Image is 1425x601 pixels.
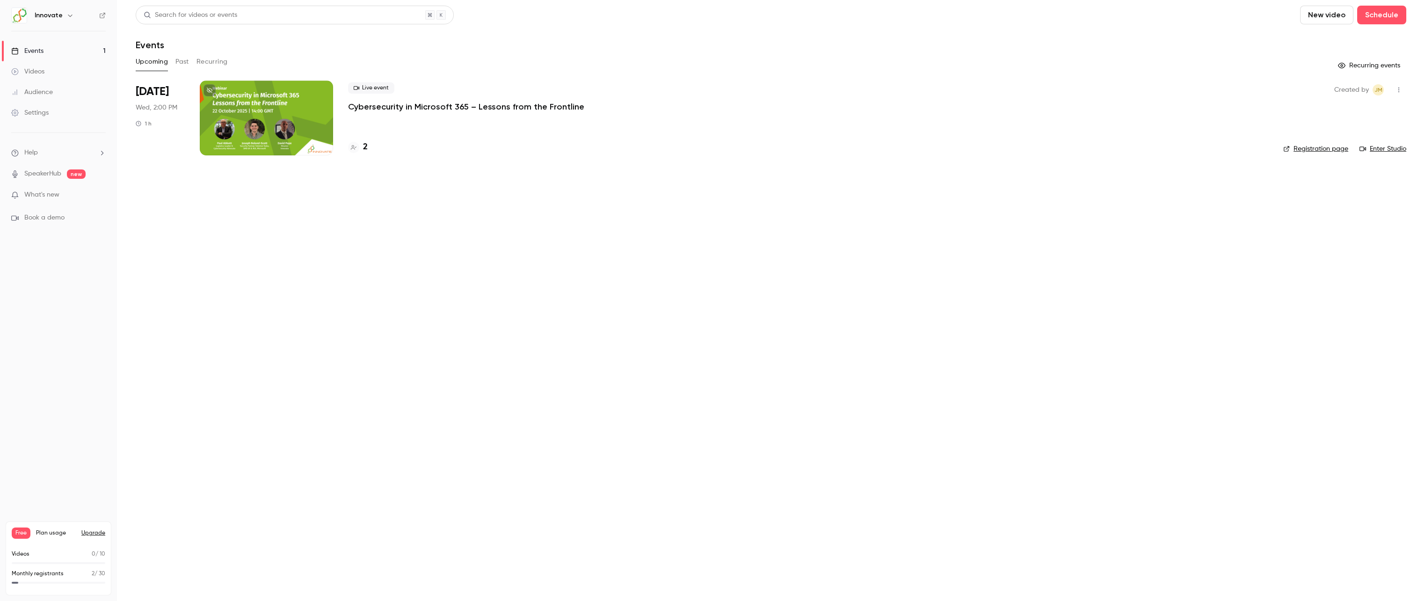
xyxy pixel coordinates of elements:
[92,550,105,558] p: / 10
[136,120,152,127] div: 1 h
[92,570,105,578] p: / 30
[24,169,61,179] a: SpeakerHub
[136,81,185,155] div: Oct 22 Wed, 2:00 PM (Europe/London)
[24,148,38,158] span: Help
[67,169,86,179] span: new
[1300,6,1353,24] button: New video
[144,10,237,20] div: Search for videos or events
[175,54,189,69] button: Past
[1373,84,1384,95] span: Julia Maul
[136,84,169,99] span: [DATE]
[1357,6,1406,24] button: Schedule
[136,39,164,51] h1: Events
[12,570,64,578] p: Monthly registrants
[11,148,106,158] li: help-dropdown-opener
[11,108,49,117] div: Settings
[348,101,584,112] a: Cybersecurity in Microsoft 365 – Lessons from the Frontline
[81,529,105,537] button: Upgrade
[92,551,95,557] span: 0
[11,46,44,56] div: Events
[1374,84,1382,95] span: JM
[92,571,95,577] span: 2
[35,11,63,20] h6: Innovate
[12,528,30,539] span: Free
[136,54,168,69] button: Upcoming
[11,67,44,76] div: Videos
[348,141,368,154] a: 2
[24,190,59,200] span: What's new
[11,88,53,97] div: Audience
[348,82,394,94] span: Live event
[363,141,368,154] h4: 2
[36,529,76,537] span: Plan usage
[24,213,65,223] span: Book a demo
[1334,58,1406,73] button: Recurring events
[136,103,177,112] span: Wed, 2:00 PM
[196,54,228,69] button: Recurring
[12,8,27,23] img: Innovate
[1334,84,1369,95] span: Created by
[12,550,29,558] p: Videos
[1360,144,1406,154] a: Enter Studio
[1283,144,1348,154] a: Registration page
